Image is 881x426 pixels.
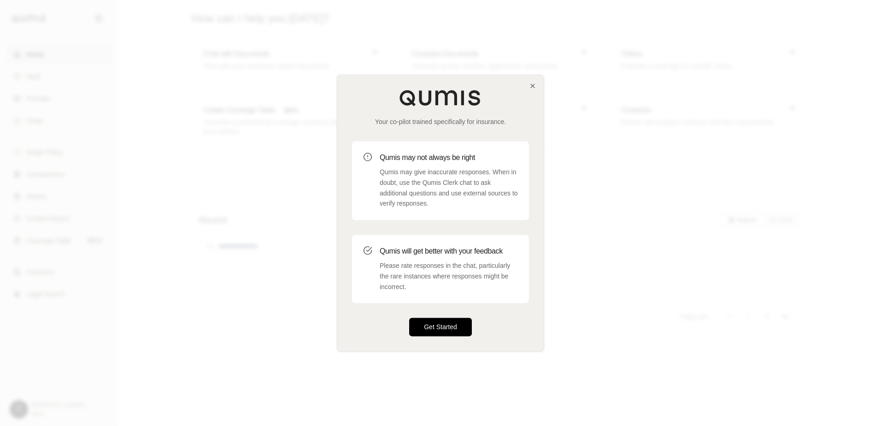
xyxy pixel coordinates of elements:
[352,117,529,126] p: Your co-pilot trained specifically for insurance.
[399,89,482,106] img: Qumis Logo
[380,246,518,257] h3: Qumis will get better with your feedback
[409,318,472,337] button: Get Started
[380,152,518,163] h3: Qumis may not always be right
[380,260,518,292] p: Please rate responses in the chat, particularly the rare instances where responses might be incor...
[380,167,518,209] p: Qumis may give inaccurate responses. When in doubt, use the Qumis Clerk chat to ask additional qu...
